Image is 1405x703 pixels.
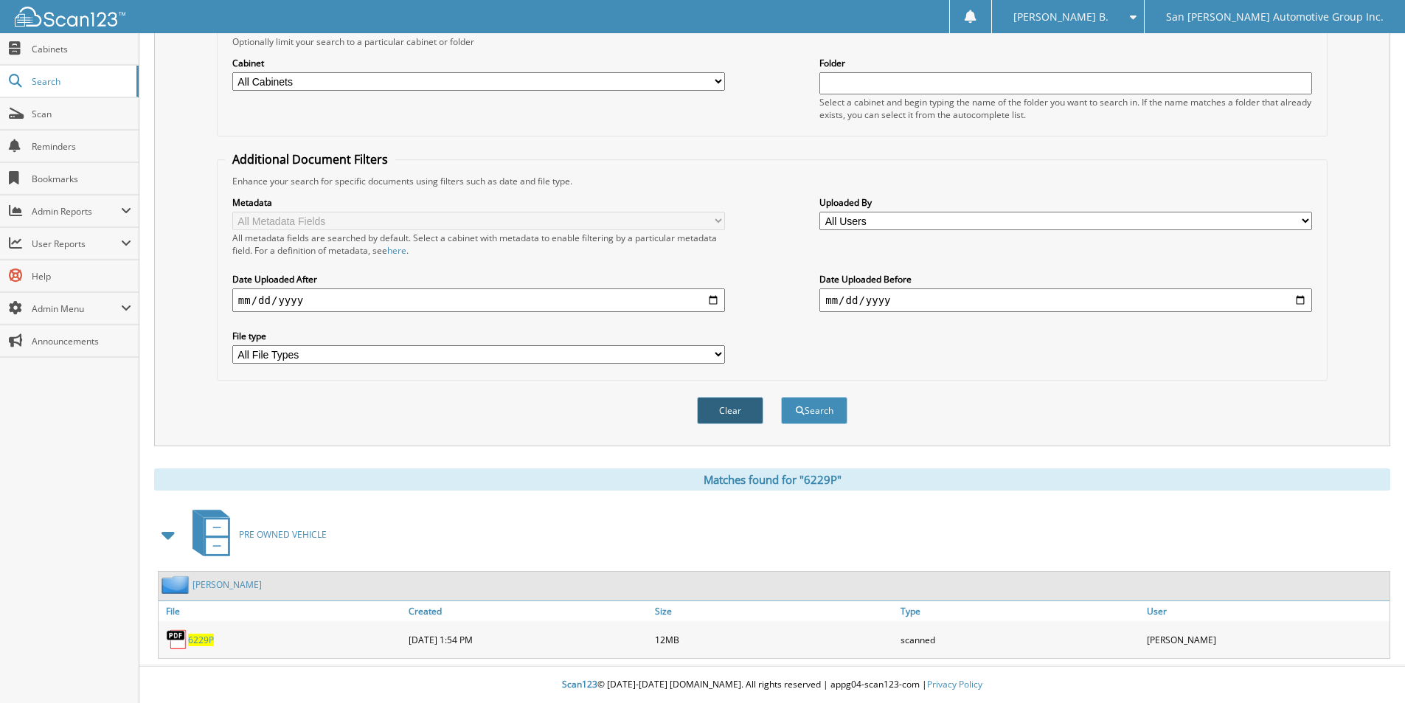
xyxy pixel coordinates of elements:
span: Cabinets [32,43,131,55]
div: [DATE] 1:54 PM [405,625,651,654]
a: PRE OWNED VEHICLE [184,505,327,564]
div: Enhance your search for specific documents using filters such as date and file type. [225,175,1319,187]
span: Scan [32,108,131,120]
span: Admin Reports [32,205,121,218]
label: Folder [819,57,1312,69]
span: Help [32,270,131,283]
a: Type [897,601,1143,621]
span: Reminders [32,140,131,153]
span: PRE OWNED VEHICLE [239,528,327,541]
img: PDF.png [166,628,188,651]
span: Search [32,75,129,88]
div: scanned [897,625,1143,654]
a: [PERSON_NAME] [192,578,262,591]
a: here [387,244,406,257]
div: © [DATE]-[DATE] [DOMAIN_NAME]. All rights reserved | appg04-scan123-com | [139,667,1405,703]
a: User [1143,601,1390,621]
input: start [232,288,725,312]
span: Scan123 [562,678,597,690]
button: Search [781,397,847,424]
div: Select a cabinet and begin typing the name of the folder you want to search in. If the name match... [819,96,1312,121]
img: folder2.png [162,575,192,594]
a: Privacy Policy [927,678,982,690]
input: end [819,288,1312,312]
a: 6229P [188,634,214,646]
iframe: Chat Widget [1331,632,1405,703]
div: Matches found for "6229P" [154,468,1390,491]
div: 12MB [651,625,898,654]
legend: Additional Document Filters [225,151,395,167]
button: Clear [697,397,763,424]
label: Date Uploaded After [232,273,725,285]
label: Date Uploaded Before [819,273,1312,285]
span: Bookmarks [32,173,131,185]
a: Size [651,601,898,621]
div: [PERSON_NAME] [1143,625,1390,654]
a: File [159,601,405,621]
label: Uploaded By [819,196,1312,209]
img: scan123-logo-white.svg [15,7,125,27]
label: File type [232,330,725,342]
span: [PERSON_NAME] B. [1013,13,1109,21]
label: Cabinet [232,57,725,69]
div: Optionally limit your search to a particular cabinet or folder [225,35,1319,48]
span: Announcements [32,335,131,347]
a: Created [405,601,651,621]
label: Metadata [232,196,725,209]
div: All metadata fields are searched by default. Select a cabinet with metadata to enable filtering b... [232,232,725,257]
span: San [PERSON_NAME] Automotive Group Inc. [1166,13,1384,21]
span: Admin Menu [32,302,121,315]
span: User Reports [32,238,121,250]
